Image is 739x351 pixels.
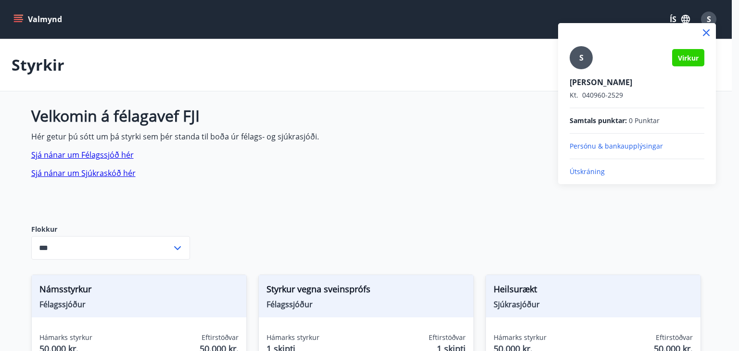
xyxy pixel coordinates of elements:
span: S [579,52,584,63]
p: Persónu & bankaupplýsingar [570,141,704,151]
span: Samtals punktar : [570,116,627,125]
span: 0 Punktar [629,116,660,125]
span: Virkur [678,53,699,63]
p: [PERSON_NAME] [570,77,704,88]
span: Kt. [570,90,578,100]
p: 040960-2529 [570,90,704,100]
p: Útskráning [570,167,704,176]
